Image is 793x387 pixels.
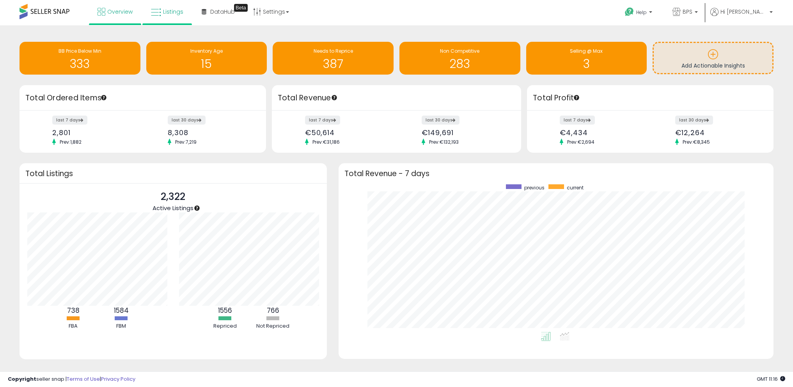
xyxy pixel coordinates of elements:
h1: 283 [403,57,516,70]
span: Hi [PERSON_NAME] [720,8,767,16]
span: 2025-09-9 11:16 GMT [757,375,785,383]
h1: 387 [277,57,390,70]
a: Inventory Age 15 [146,42,267,75]
a: Needs to Reprice 387 [273,42,394,75]
div: seller snap | | [8,376,135,383]
strong: Copyright [8,375,36,383]
span: Prev: 7,219 [171,139,200,145]
span: Overview [107,8,133,16]
div: Tooltip anchor [100,94,107,101]
b: 1584 [114,306,129,315]
div: €4,434 [560,128,644,137]
label: last 30 days [675,116,713,125]
a: Non Competitive 283 [399,42,520,75]
div: 2,801 [52,128,137,137]
label: last 30 days [168,116,206,125]
a: Terms of Use [67,375,100,383]
label: last 7 days [305,116,340,125]
div: Tooltip anchor [331,94,338,101]
span: BB Price Below Min [59,48,101,54]
i: Get Help [624,7,634,17]
a: Add Actionable Insights [654,43,772,73]
h3: Total Revenue [278,93,515,103]
span: Add Actionable Insights [681,62,745,70]
span: Prev: €2,694 [563,139,598,145]
span: Prev: €31,186 [309,139,344,145]
span: Prev: 1,882 [56,139,85,145]
span: Prev: €132,193 [425,139,463,145]
span: Non Competitive [440,48,479,54]
span: Needs to Reprice [314,48,353,54]
span: DataHub [210,8,235,16]
div: 8,308 [168,128,252,137]
b: 738 [67,306,80,315]
div: Tooltip anchor [234,4,248,12]
div: €12,264 [675,128,760,137]
a: BB Price Below Min 333 [20,42,140,75]
div: Repriced [202,323,248,330]
span: Listings [163,8,183,16]
h1: 333 [23,57,137,70]
b: 766 [267,306,279,315]
span: Active Listings [153,204,193,212]
span: current [567,184,584,191]
div: €50,614 [305,128,391,137]
h3: Total Profit [533,93,768,103]
div: €149,691 [422,128,507,137]
h3: Total Ordered Items [25,93,260,103]
span: Selling @ Max [570,48,603,54]
label: last 7 days [560,116,595,125]
div: Not Repriced [250,323,296,330]
span: Help [636,9,647,16]
p: 2,322 [153,189,193,204]
a: Hi [PERSON_NAME] [710,8,773,25]
b: 1556 [218,306,232,315]
div: Tooltip anchor [193,205,200,212]
span: BPS [683,8,692,16]
h1: 15 [150,57,263,70]
a: Help [619,1,660,25]
div: FBM [98,323,145,330]
span: Inventory Age [190,48,223,54]
h3: Total Listings [25,171,321,177]
div: Tooltip anchor [573,94,580,101]
a: Selling @ Max 3 [526,42,647,75]
span: previous [524,184,545,191]
label: last 7 days [52,116,87,125]
div: FBA [50,323,97,330]
h3: Total Revenue - 7 days [344,171,768,177]
h1: 3 [530,57,643,70]
label: last 30 days [422,116,459,125]
span: Prev: €8,345 [679,139,714,145]
a: Privacy Policy [101,375,135,383]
